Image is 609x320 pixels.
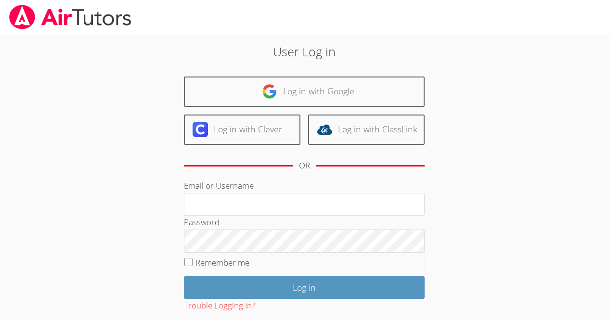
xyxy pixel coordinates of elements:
input: Log in [184,276,425,299]
label: Password [184,217,220,228]
a: Log in with Google [184,77,425,107]
label: Email or Username [184,180,254,191]
img: google-logo-50288ca7cdecda66e5e0955fdab243c47b7ad437acaf1139b6f446037453330a.svg [262,84,277,99]
div: OR [299,159,310,173]
img: classlink-logo-d6bb404cc1216ec64c9a2012d9dc4662098be43eaf13dc465df04b49fa7ab582.svg [317,122,332,137]
a: Log in with ClassLink [308,115,425,145]
img: clever-logo-6eab21bc6e7a338710f1a6ff85c0baf02591cd810cc4098c63d3a4b26e2feb20.svg [193,122,208,137]
button: Trouble Logging In? [184,299,255,313]
label: Remember me [195,257,249,268]
img: airtutors_banner-c4298cdbf04f3fff15de1276eac7730deb9818008684d7c2e4769d2f7ddbe033.png [8,5,132,29]
h2: User Log in [140,42,469,61]
a: Log in with Clever [184,115,300,145]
